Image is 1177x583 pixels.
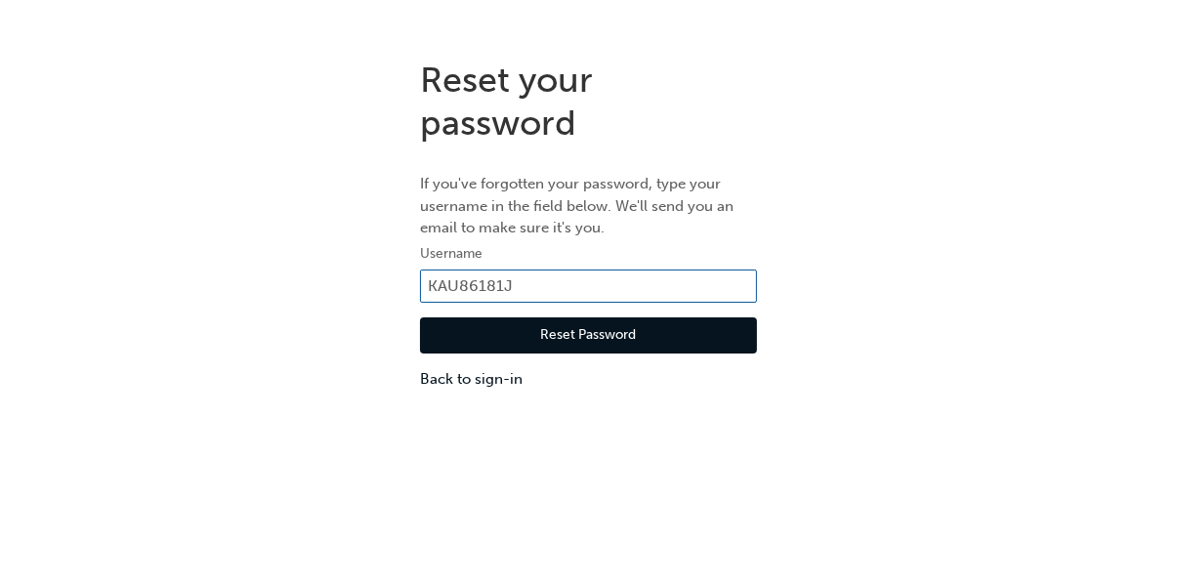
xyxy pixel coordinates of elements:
[420,173,757,239] p: If you've forgotten your password, type your username in the field below. We'll send you an email...
[420,242,757,266] label: Username
[420,317,757,354] button: Reset Password
[420,368,757,391] a: Back to sign-in
[420,270,757,303] input: Username
[420,59,757,144] h1: Reset your password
